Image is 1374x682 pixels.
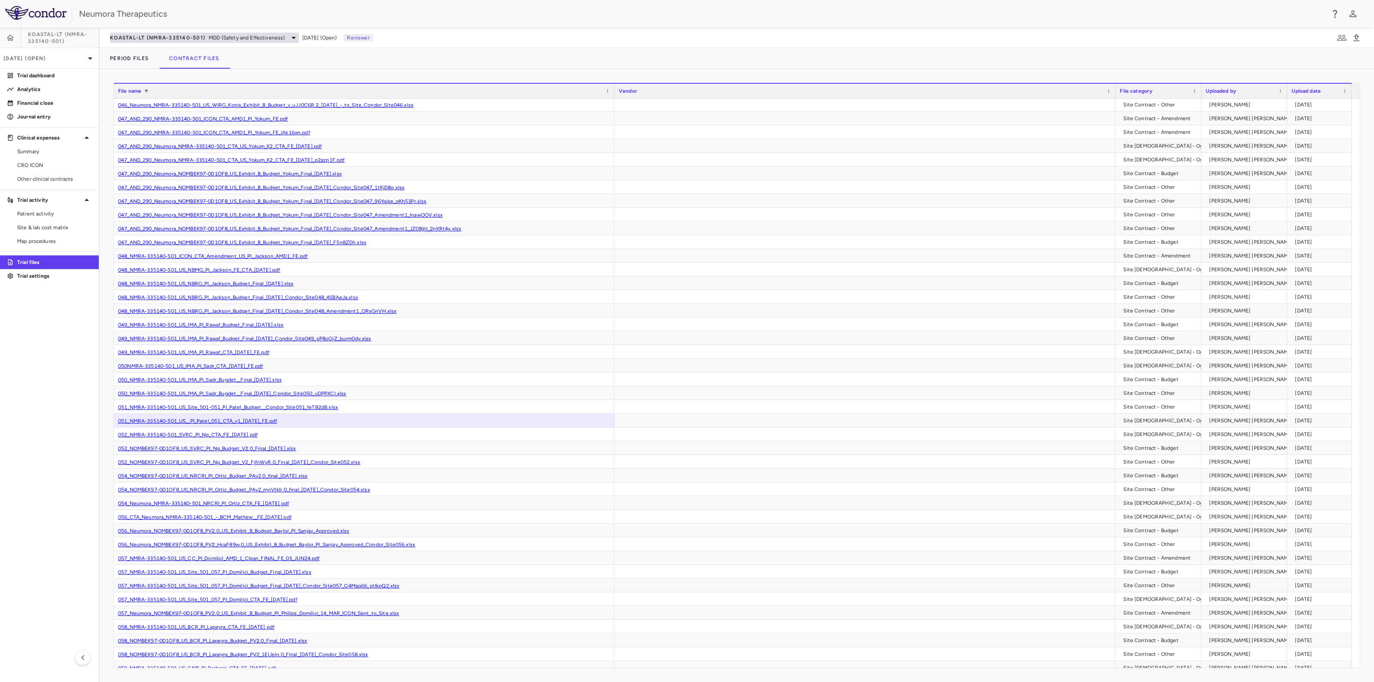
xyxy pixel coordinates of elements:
[118,555,320,561] a: 057_NMRA-335140-501_US_CC_PI_Domilici_AMD_1_Clean_FINAL_FE_03_JUN24.pdf
[1209,167,1293,180] div: [PERSON_NAME] [PERSON_NAME]
[1209,359,1293,373] div: [PERSON_NAME] [PERSON_NAME]
[1295,153,1347,167] div: [DATE]
[118,281,293,287] a: 048_NMRA-335140-501_US_NBRG_PI_Jackson_Budget_Final_[DATE].xlsx
[17,161,92,169] span: CRO ICON
[100,48,159,69] button: Period Files
[1123,153,1232,167] div: Site [DEMOGRAPHIC_DATA] - Og Work Order
[118,322,283,328] a: 049_NMRA-335140-501_US_IMA_PI_Rawaf_Budget_Final_[DATE].xlsx
[1295,221,1347,235] div: [DATE]
[1295,386,1347,400] div: [DATE]
[1295,194,1347,208] div: [DATE]
[118,212,443,218] a: 047_AND_290_Neumora_NOMBEK97-0D1OF8_US_Exhibit_B_Budget_Yokum_Final_[DATE]_Condor_Site047_Amendme...
[1209,112,1293,125] div: [PERSON_NAME] [PERSON_NAME]
[1123,359,1232,373] div: Site [DEMOGRAPHIC_DATA] - Og Work Order
[1295,647,1347,661] div: [DATE]
[28,31,99,45] span: KOASTAL-LT (NMRA-335140-501)
[1209,620,1293,634] div: [PERSON_NAME] [PERSON_NAME]
[17,272,92,280] p: Trial settings
[1295,208,1347,221] div: [DATE]
[1209,194,1283,208] div: [PERSON_NAME]
[1209,290,1283,304] div: [PERSON_NAME]
[118,569,311,575] a: 057_NMRA-335140-501_US_Site_501_057_PI_Domilici_Budget_Final_[DATE].xlsx
[118,267,280,273] a: 048_NMRA-335140-501_US_NBMG_PI_Jackson_FE_CTA_[DATE].pdf
[1123,194,1197,208] div: Site Contract - Other
[118,130,310,136] a: 047_AND_290_NMRA-335140-501_ICON_CTA_AMD1_PI_Yokum_FE_iAk16qn.pdf
[1123,167,1197,180] div: Site Contract - Budget
[1123,318,1197,331] div: Site Contract - Budget
[118,185,404,191] a: 047_AND_290_Neumora_NOMBEK97-0D1OF8_US_Exhibit_B_Budget_Yokum_Final_[DATE]_Condor_Site047_1tKjD8q...
[1209,263,1293,276] div: [PERSON_NAME] [PERSON_NAME]
[1123,414,1232,427] div: Site [DEMOGRAPHIC_DATA] - Og Work Order
[209,34,285,42] span: MDD (Safety and Effectiveness)
[1295,276,1347,290] div: [DATE]
[1209,455,1283,469] div: [PERSON_NAME]
[1123,592,1232,606] div: Site [DEMOGRAPHIC_DATA] - Og Work Order
[118,143,322,149] a: 047_AND_290_Neumora_NMRA-335140-501_CTA_US_Yokum_K2_CTA_FE_[DATE].pdf
[17,134,82,142] p: Clinical expenses
[118,171,342,177] a: 047_AND_290_Neumora_NOMBEK97-0D1OF8_US_Exhibit_B_Budget_Yokum_Final_[DATE].xlsx
[1295,180,1347,194] div: [DATE]
[118,308,397,314] a: 048_NMRA-335140-501_US_NBRG_PI_Jackson_Budget_Final_[DATE]_Condor_Site048_Amendment1_ORxGnVH.xlsx
[1206,88,1236,94] span: Uploaded by
[1295,249,1347,263] div: [DATE]
[1123,400,1197,414] div: Site Contract - Other
[5,6,67,20] img: logo-full-SnFGN8VE.png
[1120,88,1152,94] span: File category
[1209,551,1293,565] div: [PERSON_NAME] [PERSON_NAME]
[1295,441,1347,455] div: [DATE]
[110,34,205,41] span: KOASTAL-LT (NMRA-335140-501)
[17,196,82,204] p: Trial activity
[1209,345,1293,359] div: [PERSON_NAME] [PERSON_NAME]
[17,99,92,107] p: Financial close
[1295,167,1347,180] div: [DATE]
[1295,620,1347,634] div: [DATE]
[1123,276,1197,290] div: Site Contract - Budget
[17,237,92,245] span: Map procedures
[1123,661,1232,675] div: Site [DEMOGRAPHIC_DATA] - Og Work Order
[118,528,350,534] a: 056_Neumora_NOMBEK97-0D1OF8_PV2.0_US_Exhibit_B_Budget_Baylor_PI_Sanjay_Approved.xlsx
[1295,482,1347,496] div: [DATE]
[1123,551,1197,565] div: Site Contract - Amendment
[1209,235,1293,249] div: [PERSON_NAME] [PERSON_NAME]
[1123,469,1197,482] div: Site Contract - Budget
[118,638,307,644] a: 058_NOMBEK97-0D1OF8_US_BCR_PI_Lapeyra_Budget_PV2.0_Final_[DATE].xlsx
[1123,537,1197,551] div: Site Contract - Other
[118,102,413,108] a: 046_Neumora_NMRA-335140-501_US_WIRG_Konis_Exhibit_B_Budget_v_uJJ0C6R.2_[DATE]_-_to_Site_Condor_Si...
[1295,606,1347,620] div: [DATE]
[1209,441,1293,455] div: [PERSON_NAME] [PERSON_NAME]
[118,446,296,452] a: 052_NOMBEK97-0D1OF8_US_SVRC_PI_Ng_Budget_V2.0_Final_[DATE].xlsx
[1209,579,1283,592] div: [PERSON_NAME]
[1123,304,1197,318] div: Site Contract - Other
[1295,359,1347,373] div: [DATE]
[1123,345,1232,359] div: Site [DEMOGRAPHIC_DATA] - Og Work Order
[1295,469,1347,482] div: [DATE]
[118,459,360,465] a: 052_NOMBEK97-0D1OF8_US_SVRC_PI_Ng_Budget_V2_FjfnWyR.0_Final_[DATE]_Condor_Site052.xlsx
[17,224,92,231] span: Site & lab cost matrix
[1209,469,1293,482] div: [PERSON_NAME] [PERSON_NAME]
[302,34,337,42] span: [DATE] (Open)
[3,55,85,62] p: [DATE] (Open)
[1123,331,1197,345] div: Site Contract - Other
[1295,112,1347,125] div: [DATE]
[1209,208,1283,221] div: [PERSON_NAME]
[1209,634,1293,647] div: [PERSON_NAME] [PERSON_NAME]
[1295,565,1347,579] div: [DATE]
[1209,496,1293,510] div: [PERSON_NAME] [PERSON_NAME]
[1295,634,1347,647] div: [DATE]
[118,349,269,355] a: 049_NMRA-335140-501_US_IMA_PI_Rawaf_CTA_[DATE]_FE.pdf
[1123,565,1197,579] div: Site Contract - Budget
[17,148,92,155] span: Summary
[118,336,371,342] a: 049_NMRA-335140-501_US_IMA_PI_Rawaf_Budget_Final_[DATE]_Condor_Site049_pP8oOjZ_burm0dy.xlsx
[1123,579,1197,592] div: Site Contract - Other
[118,487,370,493] a: 054_NOMBEK97-0D1OF8_US_NRCRI_PI_Ortiz_Budget_PAv2_mnVtkIr.0_final_[DATE]_Condor_Site054.xlsx
[1123,290,1197,304] div: Site Contract - Other
[1295,661,1347,675] div: [DATE]
[1295,345,1347,359] div: [DATE]
[118,624,274,630] a: 058_NMRA-335140-501_US_BCR_PI_Lapeyra_CTA_FE_[DATE].pdf
[1209,139,1293,153] div: [PERSON_NAME] [PERSON_NAME]
[118,198,427,204] a: 047_AND_290_Neumora_NOMBEK97-0D1OF8_US_Exhibit_B_Budget_Yokum_Final_[DATE]_Condor_Site047_96Yqjse...
[1209,304,1283,318] div: [PERSON_NAME]
[1295,235,1347,249] div: [DATE]
[118,363,263,369] a: 050NMRA-335140-501_US_IMA_PI_Sadr_CTA_[DATE]_FE.pdf
[1295,304,1347,318] div: [DATE]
